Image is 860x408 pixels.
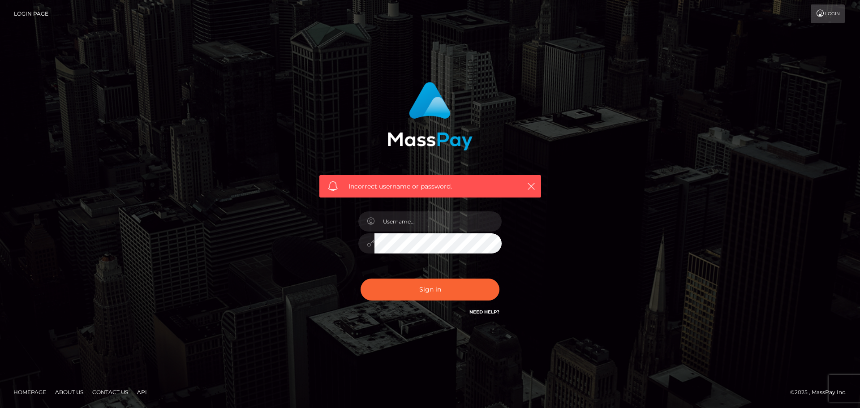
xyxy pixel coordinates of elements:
[14,4,48,23] a: Login Page
[374,211,502,232] input: Username...
[89,385,132,399] a: Contact Us
[361,279,499,301] button: Sign in
[348,182,512,191] span: Incorrect username or password.
[811,4,845,23] a: Login
[133,385,150,399] a: API
[790,387,853,397] div: © 2025 , MassPay Inc.
[387,82,473,150] img: MassPay Login
[52,385,87,399] a: About Us
[10,385,50,399] a: Homepage
[469,309,499,315] a: Need Help?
